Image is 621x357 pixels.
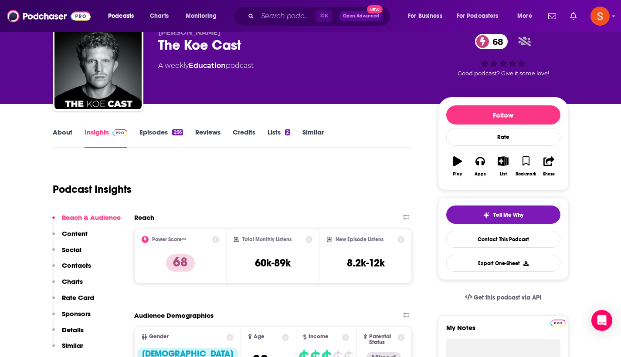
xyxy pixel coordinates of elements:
span: Tell Me Why [493,212,523,219]
p: Content [62,229,88,238]
span: Income [309,334,329,340]
div: Bookmark [516,172,536,177]
span: For Business [408,10,442,22]
span: New [367,5,383,13]
div: Search podcasts, credits, & more... [242,6,399,26]
div: A weekly podcast [158,61,254,71]
button: Follow [446,105,560,125]
button: Reach & Audience [52,213,121,229]
p: Contacts [62,261,91,269]
span: More [517,10,532,22]
div: 68Good podcast? Give it some love! [438,28,569,82]
button: Sponsors [52,310,91,326]
button: List [492,151,514,182]
span: Age [254,334,265,340]
p: Similar [62,341,83,350]
span: Monitoring [186,10,217,22]
a: Lists2 [268,128,290,148]
span: Get this podcast via API [474,294,541,301]
button: Play [446,151,469,182]
button: Open AdvancedNew [339,11,383,21]
a: Education [189,61,226,70]
h2: Reach [134,213,154,222]
h2: Power Score™ [152,236,186,242]
button: Social [52,246,81,262]
h2: Audience Demographics [134,311,214,320]
div: 2 [285,129,290,135]
button: Rate Card [52,293,94,310]
img: tell me why sparkle [483,212,490,219]
button: Details [52,326,84,342]
button: open menu [180,9,228,23]
a: Pro website [550,318,566,327]
span: Charts [150,10,169,22]
a: InsightsPodchaser Pro [85,128,128,148]
p: Details [62,326,84,334]
a: Reviews [195,128,221,148]
button: Content [52,229,88,246]
button: tell me why sparkleTell Me Why [446,205,560,224]
span: Logged in as sadie76317 [590,7,610,26]
button: open menu [402,9,453,23]
p: Social [62,246,81,254]
button: Apps [469,151,492,182]
div: Apps [475,172,486,177]
p: 68 [166,254,195,272]
button: Contacts [52,261,91,277]
img: The Koe Cast [54,22,142,109]
button: Export One-Sheet [446,255,560,272]
span: Podcasts [108,10,134,22]
h3: 8.2k-12k [347,256,385,269]
div: 266 [172,129,183,135]
button: open menu [102,9,145,23]
span: Open Advanced [343,14,379,18]
a: Charts [144,9,174,23]
img: Podchaser Pro [550,320,566,327]
span: Parental Status [369,334,396,345]
span: Good podcast? Give it some love! [458,70,549,77]
span: Gender [149,334,169,340]
button: open menu [511,9,543,23]
h1: Podcast Insights [53,183,132,196]
a: Get this podcast via API [458,287,549,308]
div: Play [453,172,462,177]
button: Charts [52,277,83,293]
div: Open Intercom Messenger [591,310,612,331]
a: Credits [233,128,255,148]
button: open menu [451,9,511,23]
h2: New Episode Listens [336,236,383,242]
img: Podchaser Pro [112,129,128,136]
p: Charts [62,277,83,286]
a: Show notifications dropdown [567,9,580,24]
span: For Podcasters [457,10,499,22]
h2: Total Monthly Listens [242,236,292,242]
label: My Notes [446,323,560,339]
span: 68 [484,34,508,49]
a: 68 [475,34,508,49]
img: User Profile [590,7,610,26]
p: Sponsors [62,310,91,318]
h3: 60k-89k [255,256,291,269]
a: Episodes266 [139,128,183,148]
a: Contact This Podcast [446,231,560,248]
div: Rate [446,128,560,146]
button: Bookmark [515,151,537,182]
button: Share [537,151,560,182]
a: Similar [302,128,324,148]
p: Reach & Audience [62,213,121,222]
img: Podchaser - Follow, Share and Rate Podcasts [7,8,91,24]
div: List [500,172,507,177]
a: Show notifications dropdown [545,9,560,24]
span: [PERSON_NAME] [158,28,221,37]
input: Search podcasts, credits, & more... [258,9,316,23]
button: Show profile menu [590,7,610,26]
div: Share [543,172,555,177]
p: Rate Card [62,293,94,302]
a: About [53,128,72,148]
span: ⌘ K [316,10,332,22]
